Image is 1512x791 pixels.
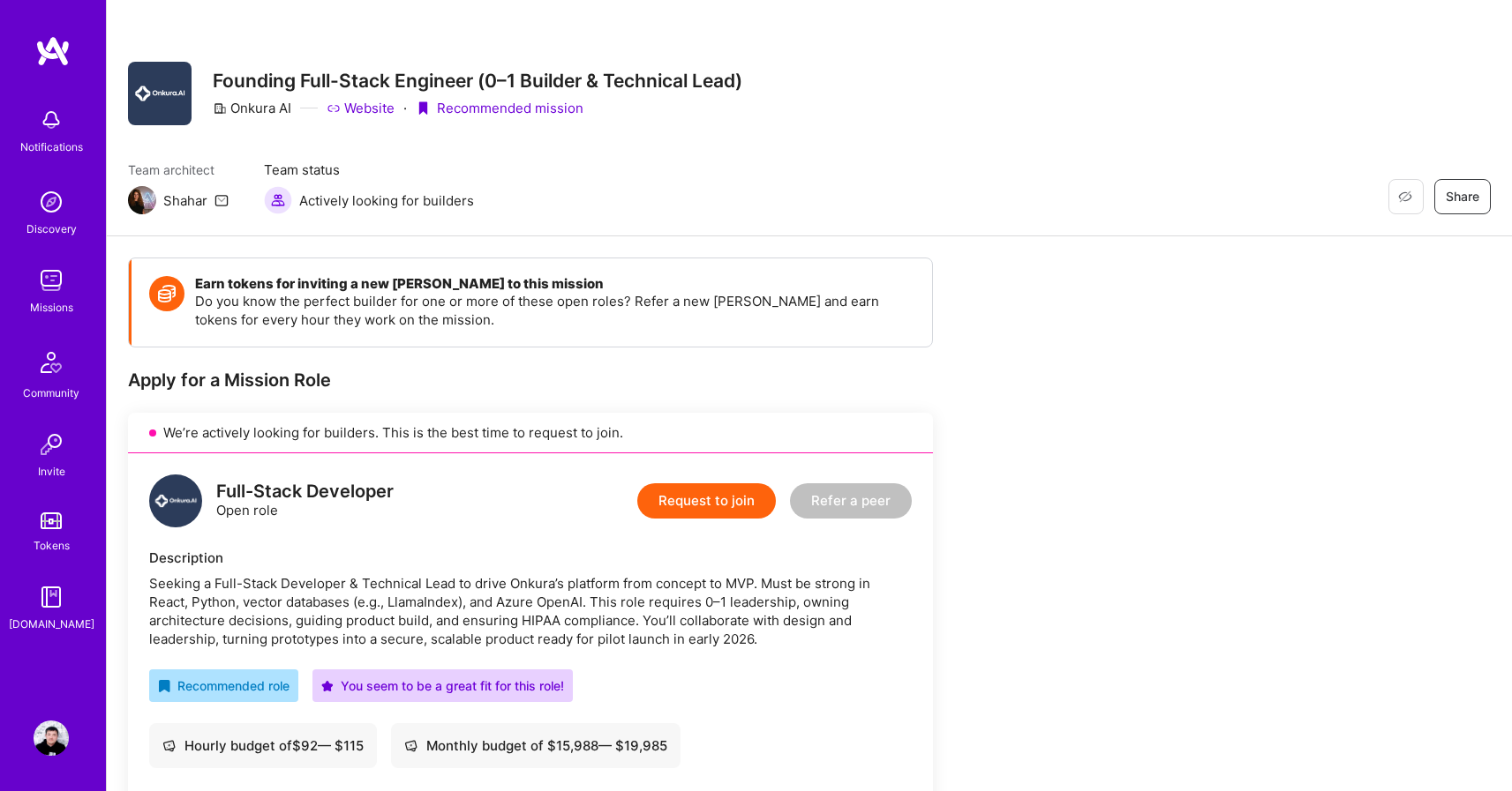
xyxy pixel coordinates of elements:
div: Recommended mission [416,99,583,117]
img: logo [149,474,202,527]
i: icon RecommendedBadge [158,680,170,692]
img: discovery [34,184,69,220]
img: Team Architect [128,186,156,214]
p: Do you know the perfect builder for one or more of these open roles? Refer a new [PERSON_NAME] an... [195,292,914,329]
img: Community [30,341,72,384]
div: Invite [38,462,65,481]
i: icon PurpleStar [321,680,334,692]
div: We’re actively looking for builders. This is the best time to request to join. [128,413,933,453]
div: Seeking a Full-Stack Developer & Technical Lead to drive Onkura’s platform from concept to MVP. M... [149,574,912,648]
div: Hourly budget of $ 92 — $ 115 [162,736,364,755]
i: icon PurpleRibbon [416,101,430,116]
i: icon Cash [404,739,417,752]
div: Monthly budget of $ 15,988 — $ 19,985 [404,736,667,755]
img: Invite [34,427,69,462]
div: Notifications [20,138,83,156]
span: Actively looking for builders [299,191,474,210]
div: Missions [30,298,73,317]
button: Refer a peer [790,483,912,519]
img: Company Logo [128,62,192,125]
div: You seem to be a great fit for this role! [321,676,564,695]
span: Share [1446,188,1479,205]
span: Team status [264,160,474,179]
i: icon EyeClosed [1398,190,1412,204]
div: Recommended role [158,676,290,695]
i: icon Mail [214,193,229,207]
img: bell [34,102,69,138]
div: Description [149,548,912,567]
img: User Avatar [34,720,69,756]
img: guide book [34,579,69,615]
div: Apply for a Mission Role [128,369,933,392]
div: Full-Stack Developer [216,482,394,501]
a: Website [327,99,395,117]
img: logo [35,35,71,67]
div: · [403,99,407,117]
h4: Earn tokens for inviting a new [PERSON_NAME] to this mission [195,276,914,292]
i: icon CompanyGray [213,101,227,116]
i: icon Cash [162,739,176,752]
div: Community [23,384,79,402]
div: Open role [216,482,394,519]
img: teamwork [34,263,69,298]
div: Onkura AI [213,99,291,117]
div: Shahar [163,191,207,210]
div: Tokens [34,536,70,555]
button: Share [1434,179,1491,214]
a: User Avatar [29,720,73,756]
button: Request to join [637,483,776,519]
img: tokens [41,512,62,529]
img: Actively looking for builders [264,186,292,214]
div: [DOMAIN_NAME] [9,615,94,633]
img: Token icon [149,276,184,311]
span: Team architect [128,160,229,179]
h3: Founding Full-Stack Engineer (0–1 Builder & Technical Lead) [213,70,742,92]
div: Discovery [26,220,77,238]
